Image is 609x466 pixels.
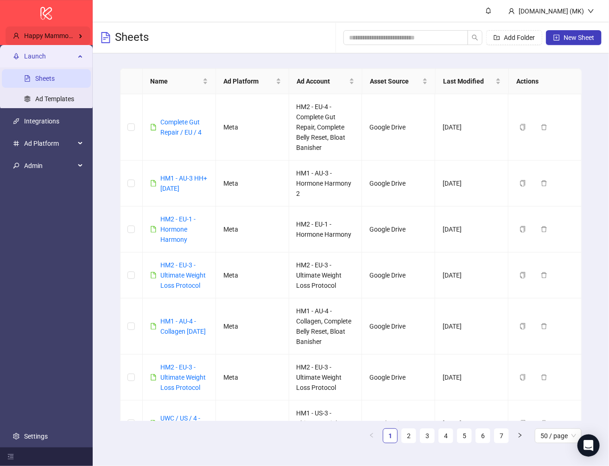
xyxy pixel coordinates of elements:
[216,355,289,401] td: Meta
[541,226,547,233] span: delete
[13,162,19,169] span: key
[289,69,362,94] th: Ad Account
[535,428,582,443] div: Page Size
[24,47,75,65] span: Launch
[476,428,490,443] li: 6
[435,401,508,447] td: [DATE]
[362,94,435,161] td: Google Drive
[362,298,435,355] td: Google Drive
[35,75,55,82] a: Sheets
[362,161,435,207] td: Google Drive
[289,94,362,161] td: HM2 - EU-4 - Complete Gut Repair, Complete Belly Reset, Bloat Banisher
[160,175,207,192] a: HM1 - AU-3 HH+ [DATE]
[115,30,149,45] h3: Sheets
[160,317,206,335] a: HM1 - AU-4 - Collagen [DATE]
[289,207,362,252] td: HM2 - EU-1 - Hormone Harmony
[383,429,397,443] a: 1
[435,298,508,355] td: [DATE]
[435,252,508,298] td: [DATE]
[216,161,289,207] td: Meta
[520,374,526,381] span: copy
[297,76,347,86] span: Ad Account
[216,298,289,355] td: Meta
[457,428,472,443] li: 5
[476,429,490,443] a: 6
[370,76,420,86] span: Asset Source
[494,34,500,41] span: folder-add
[520,124,526,130] span: copy
[504,34,535,41] span: Add Folder
[362,207,435,252] td: Google Drive
[439,429,453,443] a: 4
[369,433,374,438] span: left
[160,261,206,289] a: HM2 - EU-3 - Ultimate Weight Loss Protocol
[541,180,547,187] span: delete
[364,428,379,443] li: Previous Page
[517,433,523,438] span: right
[546,30,602,45] button: New Sheet
[160,118,202,136] a: Complete Gut Repair / EU / 4
[457,429,471,443] a: 5
[216,94,289,161] td: Meta
[362,355,435,401] td: Google Drive
[150,180,157,187] span: file
[24,156,75,175] span: Admin
[486,30,542,45] button: Add Folder
[520,180,526,187] span: copy
[216,207,289,252] td: Meta
[438,428,453,443] li: 4
[541,420,547,427] span: delete
[150,76,201,86] span: Name
[24,32,101,39] span: Happy Mammooth's Kitchn
[520,323,526,330] span: copy
[362,252,435,298] td: Google Drive
[520,226,526,233] span: copy
[515,6,588,16] div: [DOMAIN_NAME] (MK)
[362,401,435,447] td: Google Drive
[289,355,362,401] td: HM2 - EU-3 - Ultimate Weight Loss Protocol
[216,69,289,94] th: Ad Platform
[513,428,527,443] button: right
[472,34,478,41] span: search
[436,69,509,94] th: Last Modified
[223,76,274,86] span: Ad Platform
[435,207,508,252] td: [DATE]
[541,374,547,381] span: delete
[364,428,379,443] button: left
[485,7,492,14] span: bell
[495,429,508,443] a: 7
[520,420,526,427] span: copy
[435,161,508,207] td: [DATE]
[150,374,157,381] span: file
[150,226,157,233] span: file
[289,401,362,447] td: HM1 - US-3 - Ultimate Weight Loss Protocol
[508,8,515,14] span: user
[420,429,434,443] a: 3
[509,69,582,94] th: Actions
[553,34,560,41] span: plus-square
[216,252,289,298] td: Meta
[24,117,59,125] a: Integrations
[435,355,508,401] td: [DATE]
[216,401,289,447] td: Meta
[289,161,362,207] td: HM1 - AU-3 - Hormone Harmony 2
[520,272,526,278] span: copy
[150,323,157,330] span: file
[577,434,600,457] div: Open Intercom Messenger
[24,134,75,153] span: Ad Platform
[13,32,19,39] span: user
[588,8,594,14] span: down
[150,272,157,278] span: file
[401,428,416,443] li: 2
[541,124,547,130] span: delete
[383,428,398,443] li: 1
[494,428,509,443] li: 7
[362,69,436,94] th: Asset Source
[564,34,594,41] span: New Sheet
[150,420,157,427] span: file
[443,76,494,86] span: Last Modified
[541,272,547,278] span: delete
[513,428,527,443] li: Next Page
[541,323,547,330] span: delete
[13,140,19,147] span: number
